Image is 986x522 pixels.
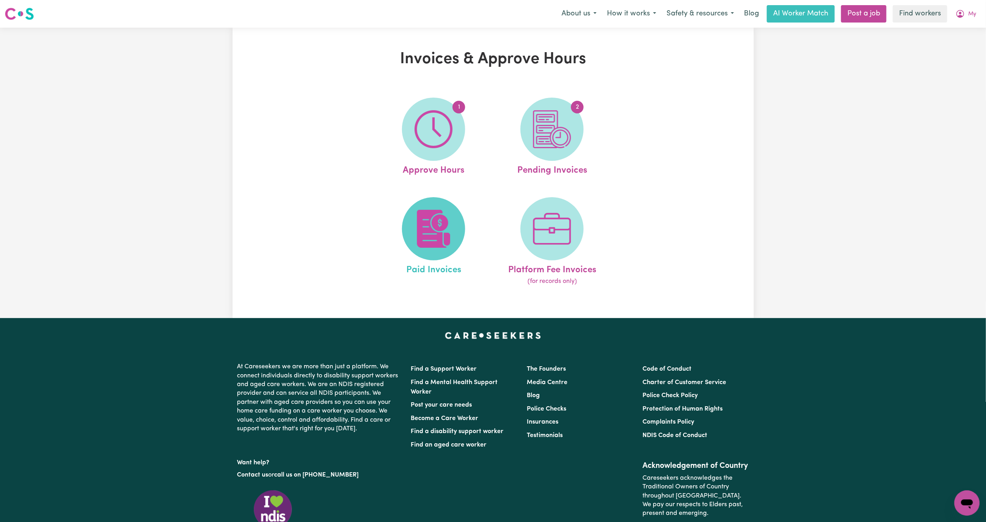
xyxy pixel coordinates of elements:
button: How it works [602,6,661,22]
a: Police Check Policy [642,392,698,399]
a: Police Checks [527,406,566,412]
a: Post a job [841,5,886,23]
img: Careseekers logo [5,7,34,21]
a: Find an aged care worker [411,442,487,448]
p: Want help? [237,455,402,467]
span: 1 [453,101,465,113]
a: Find a Mental Health Support Worker [411,379,498,395]
a: Code of Conduct [642,366,691,372]
a: Charter of Customer Service [642,379,726,386]
span: 2 [571,101,584,113]
a: Post your care needs [411,402,472,408]
button: About us [556,6,602,22]
button: My Account [950,6,981,22]
a: Approve Hours [377,98,490,177]
a: Protection of Human Rights [642,406,723,412]
p: or [237,467,402,482]
a: The Founders [527,366,566,372]
p: Careseekers acknowledges the Traditional Owners of Country throughout [GEOGRAPHIC_DATA]. We pay o... [642,471,749,521]
span: My [968,10,976,19]
a: Media Centre [527,379,567,386]
span: Approve Hours [403,161,464,177]
a: Platform Fee Invoices(for records only) [495,197,609,286]
h1: Invoices & Approve Hours [324,50,662,69]
button: Safety & resources [661,6,739,22]
a: Testimonials [527,432,563,439]
a: Blog [527,392,540,399]
span: Paid Invoices [406,260,461,277]
a: Blog [739,5,764,23]
a: Find a Support Worker [411,366,477,372]
a: AI Worker Match [767,5,835,23]
a: Careseekers home page [445,332,541,339]
a: Paid Invoices [377,197,490,286]
a: Pending Invoices [495,98,609,177]
a: call us on [PHONE_NUMBER] [274,472,359,478]
iframe: Button to launch messaging window, conversation in progress [954,490,980,516]
a: Become a Care Worker [411,415,479,422]
span: Pending Invoices [517,161,587,177]
a: Find a disability support worker [411,428,504,435]
a: NDIS Code of Conduct [642,432,707,439]
span: (for records only) [528,277,577,286]
a: Find workers [893,5,947,23]
a: Insurances [527,419,558,425]
a: Contact us [237,472,269,478]
h2: Acknowledgement of Country [642,461,749,471]
a: Careseekers logo [5,5,34,23]
a: Complaints Policy [642,419,694,425]
p: At Careseekers we are more than just a platform. We connect individuals directly to disability su... [237,359,402,436]
span: Platform Fee Invoices [508,260,596,277]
